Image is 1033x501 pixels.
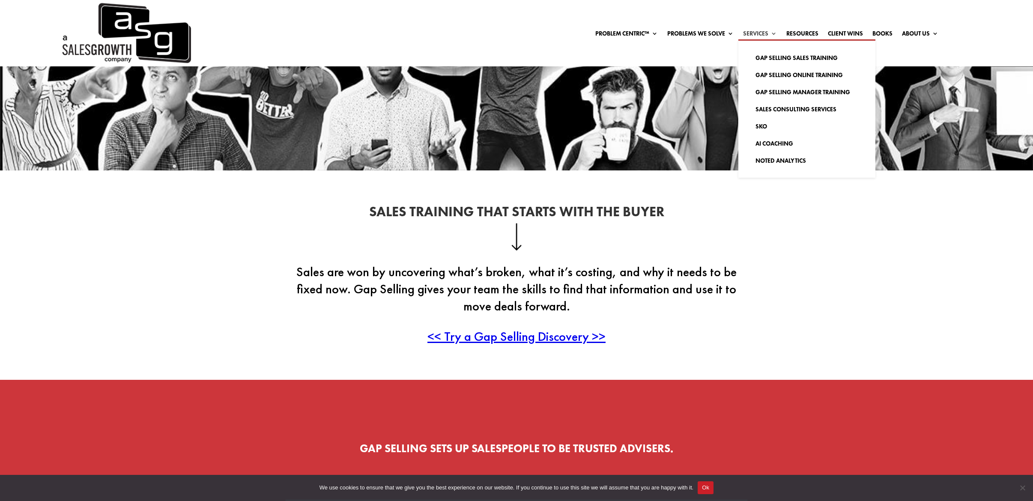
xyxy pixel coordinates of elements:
h2: Sales Training That Starts With the Buyer [285,205,748,223]
a: AI Coaching [747,135,867,152]
a: Problem Centric™ [595,30,658,40]
p: Sales are won by uncovering what’s broken, what it’s costing, and why it needs to be fixed now. G... [285,263,748,328]
a: Noted Analytics [747,152,867,169]
a: Books [872,30,893,40]
a: Gap Selling Online Training [747,66,867,83]
a: Client Wins [828,30,863,40]
a: Resources [786,30,818,40]
a: Gap Selling Sales Training [747,49,867,66]
a: << Try a Gap Selling Discovery >> [427,328,606,345]
a: Problems We Solve [667,30,734,40]
a: About Us [902,30,938,40]
a: Sales Consulting Services [747,101,867,118]
img: down-arrow [511,223,522,250]
h2: Gap Selling SETS UP SALESPEOPLE TO BE TRUSTED ADVISERS. [285,443,748,458]
a: Services [743,30,777,40]
span: No [1018,483,1027,492]
a: Gap Selling Manager Training [747,83,867,101]
span: We use cookies to ensure that we give you the best experience on our website. If you continue to ... [319,483,693,492]
button: Ok [698,481,714,494]
a: SKO [747,118,867,135]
